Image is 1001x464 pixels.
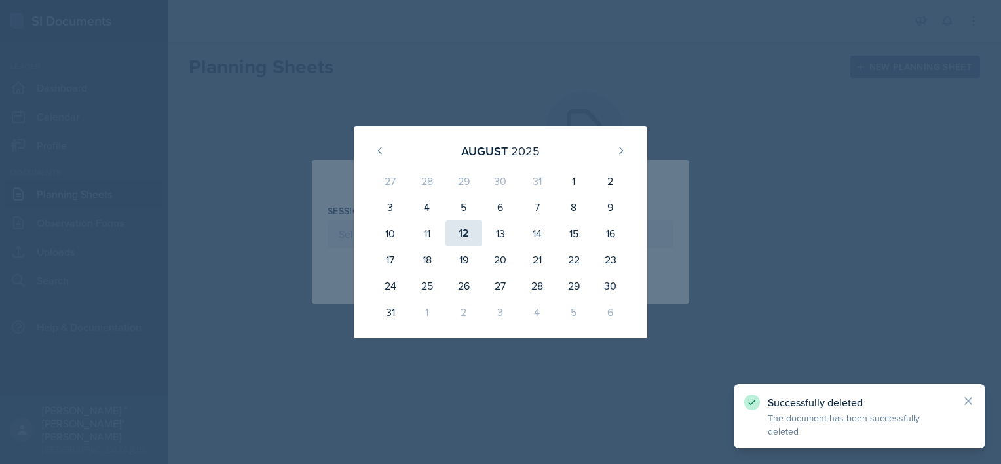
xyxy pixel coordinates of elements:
[511,142,540,160] div: 2025
[372,246,409,273] div: 17
[445,246,482,273] div: 19
[445,194,482,220] div: 5
[556,194,592,220] div: 8
[592,273,629,299] div: 30
[592,299,629,325] div: 6
[409,194,445,220] div: 4
[372,220,409,246] div: 10
[519,220,556,246] div: 14
[409,273,445,299] div: 25
[409,220,445,246] div: 11
[409,299,445,325] div: 1
[519,168,556,194] div: 31
[556,168,592,194] div: 1
[592,168,629,194] div: 2
[592,220,629,246] div: 16
[768,396,951,409] p: Successfully deleted
[445,273,482,299] div: 26
[372,194,409,220] div: 3
[556,273,592,299] div: 29
[482,273,519,299] div: 27
[409,168,445,194] div: 28
[556,246,592,273] div: 22
[445,299,482,325] div: 2
[482,220,519,246] div: 13
[482,299,519,325] div: 3
[482,194,519,220] div: 6
[372,299,409,325] div: 31
[592,194,629,220] div: 9
[556,299,592,325] div: 5
[409,246,445,273] div: 18
[482,246,519,273] div: 20
[768,412,951,438] p: The document has been successfully deleted
[519,299,556,325] div: 4
[519,273,556,299] div: 28
[461,142,508,160] div: August
[445,168,482,194] div: 29
[482,168,519,194] div: 30
[519,246,556,273] div: 21
[445,220,482,246] div: 12
[372,273,409,299] div: 24
[592,246,629,273] div: 23
[519,194,556,220] div: 7
[372,168,409,194] div: 27
[556,220,592,246] div: 15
